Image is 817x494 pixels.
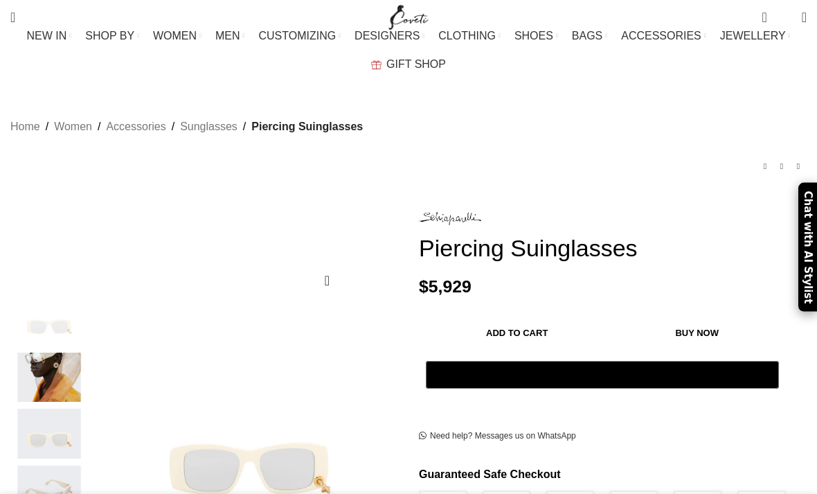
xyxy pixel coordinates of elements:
[438,29,496,42] span: CLOTHING
[386,10,432,22] a: Site logo
[3,3,22,31] a: Search
[419,277,472,296] bdi: 5,929
[10,118,40,136] a: Home
[371,51,446,78] a: GIFT SHOP
[10,118,363,136] nav: Breadcrumb
[106,118,165,136] a: Accessories
[215,29,240,42] span: MEN
[54,118,92,136] a: Women
[780,14,791,24] span: 0
[251,118,363,136] span: Piercing Suinglasses
[419,468,561,480] strong: Guaranteed Safe Checkout
[426,361,779,389] button: Pay with GPay
[215,22,244,50] a: MEN
[514,29,553,42] span: SHOES
[27,22,72,50] a: NEW IN
[720,22,791,50] a: JEWELLERY
[7,409,91,459] img: Schiaparelli Sunglasses
[85,22,139,50] a: SHOP BY
[386,58,446,71] span: GIFT SHOP
[371,60,381,69] img: GiftBag
[354,29,420,42] span: DESIGNERS
[27,29,67,42] span: NEW IN
[790,158,807,175] a: Next product
[419,234,807,263] h1: Piercing Suinglasses
[763,7,773,17] span: 0
[419,212,481,225] img: Schiaparelli
[615,318,779,347] button: Buy now
[423,396,782,398] iframe: Secure payment input frame
[419,431,576,442] a: Need help? Messages us on WhatsApp
[354,22,424,50] a: DESIGNERS
[572,22,607,50] a: BAGS
[85,29,134,42] span: SHOP BY
[7,353,91,403] img: schiaparelli jewelry
[426,318,608,347] button: Add to cart
[258,29,336,42] span: CUSTOMIZING
[438,22,501,50] a: CLOTHING
[621,22,706,50] a: ACCESSORIES
[153,29,197,42] span: WOMEN
[778,3,791,31] div: My Wishlist
[153,22,201,50] a: WOMEN
[755,3,773,31] a: 0
[180,118,237,136] a: Sunglasses
[514,22,558,50] a: SHOES
[621,29,701,42] span: ACCESSORIES
[419,277,429,296] span: $
[7,296,91,346] img: Piercing Suinglasses
[757,158,773,175] a: Previous product
[572,29,602,42] span: BAGS
[258,22,341,50] a: CUSTOMIZING
[720,29,786,42] span: JEWELLERY
[3,22,814,78] div: Main navigation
